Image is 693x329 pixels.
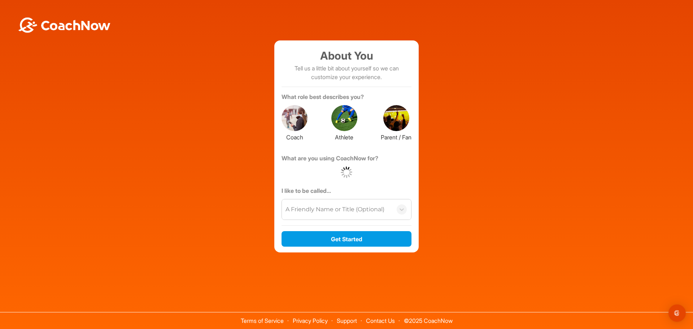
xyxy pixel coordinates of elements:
[381,131,411,142] label: Parent / Fan
[331,131,357,142] label: Athlete
[293,317,328,324] a: Privacy Policy
[341,166,352,178] img: G6gVgL6ErOh57ABN0eRmCEwV0I4iEi4d8EwaPGI0tHgoAbU4EAHFLEQAh+QQFCgALACwIAA4AGAASAAAEbHDJSesaOCdk+8xg...
[282,92,411,104] label: What role best describes you?
[366,317,395,324] a: Contact Us
[286,205,384,214] div: A Friendly Name or Title (Optional)
[282,231,411,247] button: Get Started
[668,304,686,322] div: Open Intercom Messenger
[282,186,411,198] label: I like to be called...
[282,64,411,81] p: Tell us a little bit about yourself so we can customize your experience.
[241,317,284,324] a: Terms of Service
[17,17,111,33] img: BwLJSsUCoWCh5upNqxVrqldRgqLPVwmV24tXu5FoVAoFEpwwqQ3VIfuoInZCoVCoTD4vwADAC3ZFMkVEQFDAAAAAElFTkSuQmCC
[282,48,411,64] h1: About You
[282,154,411,165] label: What are you using CoachNow for?
[282,131,308,142] label: Coach
[400,312,456,324] span: © 2025 CoachNow
[337,317,357,324] a: Support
